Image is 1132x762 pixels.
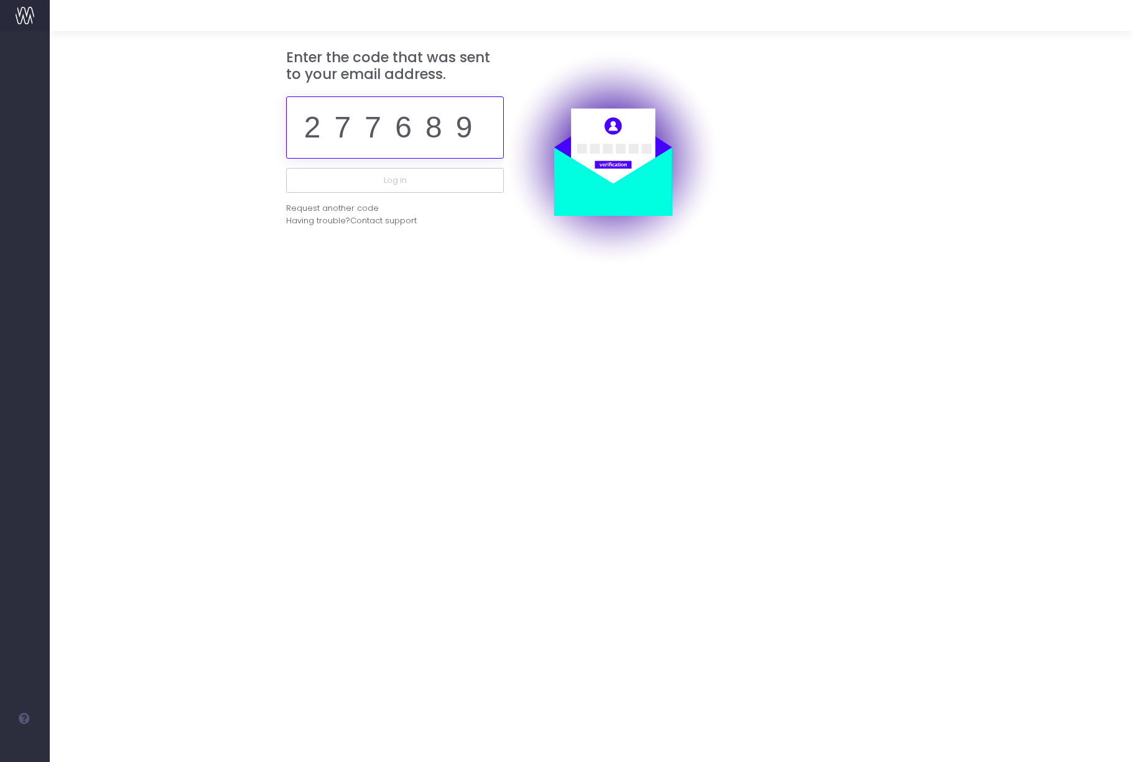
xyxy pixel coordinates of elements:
button: Log in [286,168,504,193]
div: Request another code [286,202,379,215]
span: Contact support [350,215,417,227]
h3: Enter the code that was sent to your email address. [286,49,504,83]
img: images/default_profile_image.png [16,737,34,756]
div: Having trouble? [286,215,504,227]
img: auth.png [504,49,721,267]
